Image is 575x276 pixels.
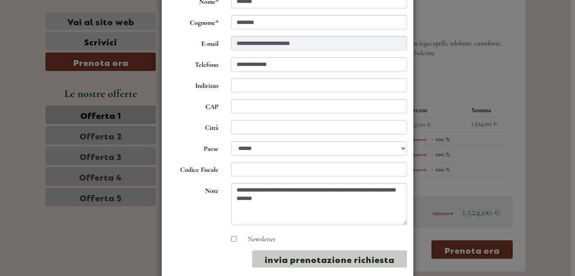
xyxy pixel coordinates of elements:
label: Note [162,183,225,196]
button: Invia [282,218,332,236]
label: Codice Fiscale [162,162,225,175]
label: CAP [162,99,225,112]
small: 18:14 [13,41,112,47]
label: Cognome* [162,15,225,28]
button: invia prenotazione richiesta [252,250,407,268]
div: [GEOGRAPHIC_DATA] [13,24,112,31]
div: Buon giorno, come possiamo aiutarla? [6,23,117,48]
label: E-mail [162,36,225,49]
div: giovedì [147,6,184,21]
label: Telefono [162,57,225,70]
label: Città [162,120,225,133]
label: Newsletter [240,234,276,244]
label: Indirizzo [162,78,225,91]
label: Paese [162,141,225,154]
